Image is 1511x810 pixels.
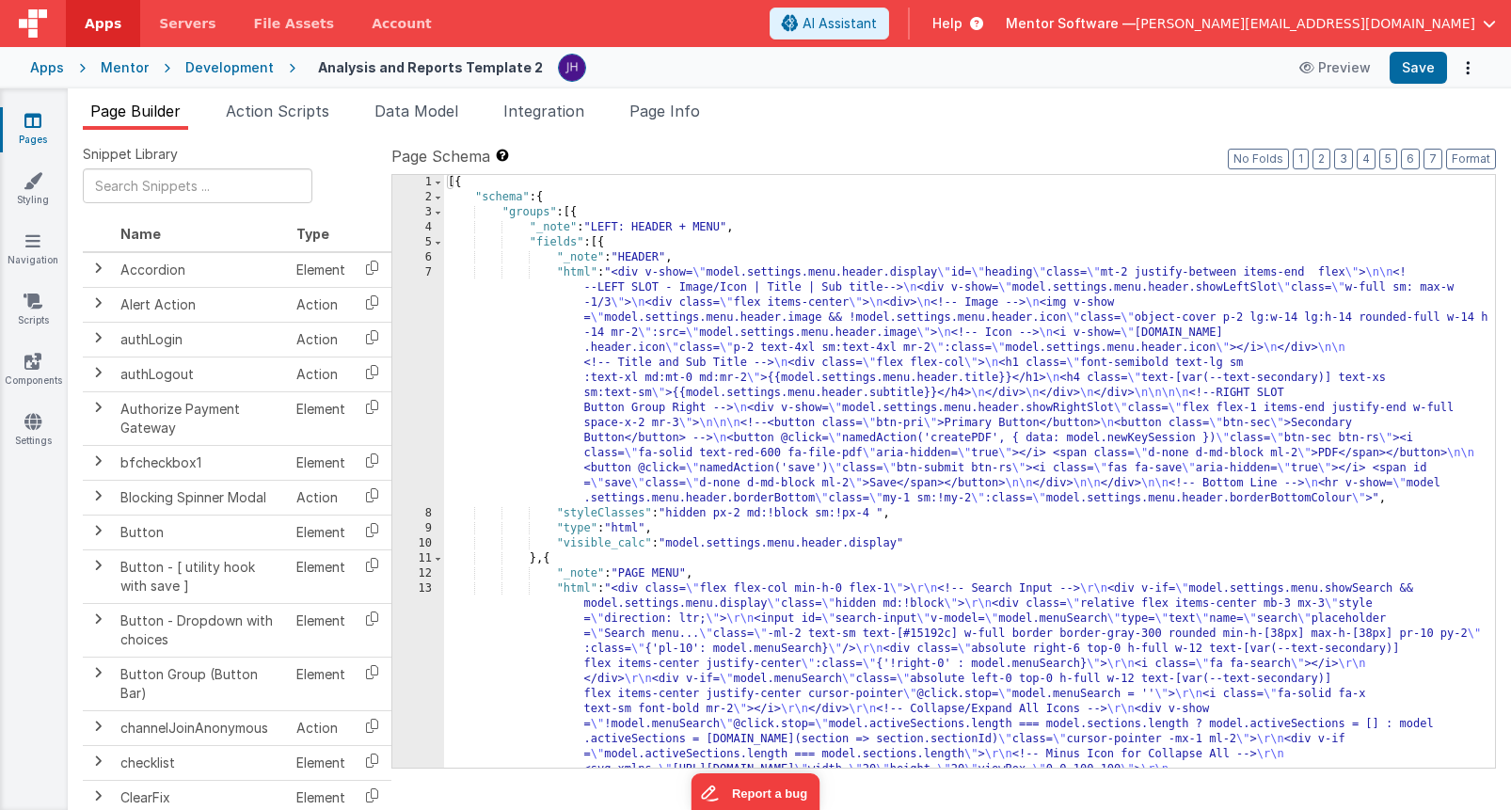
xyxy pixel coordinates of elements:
[1357,149,1376,169] button: 4
[1293,149,1309,169] button: 1
[113,710,289,745] td: channelJoinAnonymous
[392,205,444,220] div: 3
[113,657,289,710] td: Button Group (Button Bar)
[113,445,289,480] td: bfcheckbox1
[503,102,584,120] span: Integration
[30,58,64,77] div: Apps
[392,521,444,536] div: 9
[113,603,289,657] td: Button - Dropdown with choices
[254,14,335,33] span: File Assets
[120,226,161,242] span: Name
[1136,14,1475,33] span: [PERSON_NAME][EMAIL_ADDRESS][DOMAIN_NAME]
[113,549,289,603] td: Button - [ utility hook with save ]
[392,566,444,581] div: 12
[1424,149,1442,169] button: 7
[392,536,444,551] div: 10
[1288,53,1382,83] button: Preview
[113,322,289,357] td: authLogin
[289,252,353,288] td: Element
[113,357,289,391] td: authLogout
[289,657,353,710] td: Element
[391,145,490,167] span: Page Schema
[392,506,444,521] div: 8
[289,480,353,515] td: Action
[392,250,444,265] div: 6
[90,102,181,120] span: Page Builder
[1006,14,1136,33] span: Mentor Software —
[113,515,289,549] td: Button
[289,515,353,549] td: Element
[83,145,178,164] span: Snippet Library
[289,710,353,745] td: Action
[392,220,444,235] div: 4
[289,287,353,322] td: Action
[1312,149,1330,169] button: 2
[392,235,444,250] div: 5
[318,60,543,74] h4: Analysis and Reports Template 2
[113,391,289,445] td: Authorize Payment Gateway
[1401,149,1420,169] button: 6
[289,549,353,603] td: Element
[289,391,353,445] td: Element
[1228,149,1289,169] button: No Folds
[289,357,353,391] td: Action
[226,102,329,120] span: Action Scripts
[559,55,585,81] img: c2badad8aad3a9dfc60afe8632b41ba8
[289,745,353,780] td: Element
[289,445,353,480] td: Element
[289,603,353,657] td: Element
[113,287,289,322] td: Alert Action
[1334,149,1353,169] button: 3
[101,58,149,77] div: Mentor
[1006,14,1496,33] button: Mentor Software — [PERSON_NAME][EMAIL_ADDRESS][DOMAIN_NAME]
[803,14,877,33] span: AI Assistant
[113,252,289,288] td: Accordion
[392,190,444,205] div: 2
[83,168,312,203] input: Search Snippets ...
[374,102,458,120] span: Data Model
[159,14,215,33] span: Servers
[113,480,289,515] td: Blocking Spinner Modal
[113,745,289,780] td: checklist
[392,551,444,566] div: 11
[770,8,889,40] button: AI Assistant
[392,265,444,506] div: 7
[1455,55,1481,81] button: Options
[296,226,329,242] span: Type
[185,58,274,77] div: Development
[289,322,353,357] td: Action
[392,175,444,190] div: 1
[85,14,121,33] span: Apps
[1379,149,1397,169] button: 5
[932,14,962,33] span: Help
[1390,52,1447,84] button: Save
[1446,149,1496,169] button: Format
[629,102,700,120] span: Page Info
